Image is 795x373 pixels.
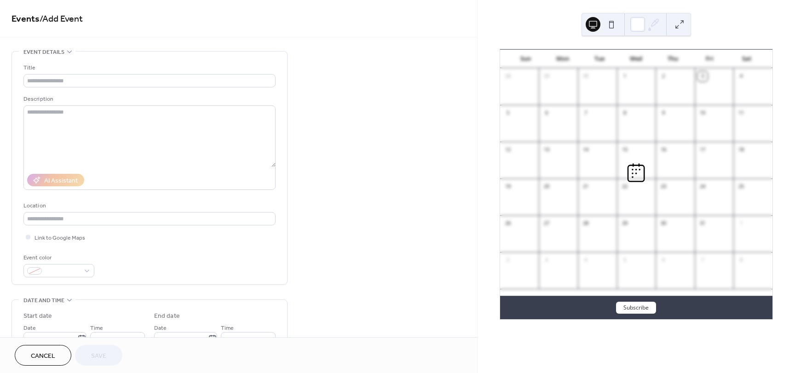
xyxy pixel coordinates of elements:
[23,47,64,57] span: Event details
[620,145,630,155] div: 15
[40,10,83,28] span: / Add Event
[658,218,668,229] div: 30
[581,182,591,192] div: 21
[697,71,708,81] div: 3
[697,255,708,265] div: 7
[620,255,630,265] div: 5
[581,50,618,68] div: Tue
[581,71,591,81] div: 30
[503,145,513,155] div: 12
[697,182,708,192] div: 24
[658,108,668,118] div: 9
[620,182,630,192] div: 22
[620,108,630,118] div: 8
[736,218,746,229] div: 1
[616,302,656,314] button: Subscribe
[90,323,103,333] span: Time
[12,10,40,28] a: Events
[23,63,274,73] div: Title
[15,345,71,366] button: Cancel
[655,50,691,68] div: Thu
[581,218,591,229] div: 28
[503,218,513,229] div: 26
[658,255,668,265] div: 6
[503,108,513,118] div: 5
[697,145,708,155] div: 17
[23,311,52,321] div: Start date
[542,182,552,192] div: 20
[620,71,630,81] div: 1
[503,182,513,192] div: 19
[23,94,274,104] div: Description
[35,233,85,243] span: Link to Google Maps
[736,108,746,118] div: 11
[31,351,55,361] span: Cancel
[658,145,668,155] div: 16
[658,71,668,81] div: 2
[620,218,630,229] div: 29
[23,253,92,263] div: Event color
[618,50,655,68] div: Wed
[23,296,64,305] span: Date and time
[581,108,591,118] div: 7
[542,71,552,81] div: 29
[736,255,746,265] div: 8
[542,218,552,229] div: 27
[503,71,513,81] div: 28
[736,71,746,81] div: 4
[697,218,708,229] div: 31
[691,50,728,68] div: Fri
[154,311,180,321] div: End date
[728,50,765,68] div: Sat
[697,108,708,118] div: 10
[581,255,591,265] div: 4
[23,201,274,211] div: Location
[736,145,746,155] div: 18
[736,182,746,192] div: 25
[154,323,167,333] span: Date
[544,50,581,68] div: Mon
[658,182,668,192] div: 23
[507,50,544,68] div: Sun
[23,323,36,333] span: Date
[542,145,552,155] div: 13
[503,255,513,265] div: 2
[542,255,552,265] div: 3
[221,323,234,333] span: Time
[581,145,591,155] div: 14
[542,108,552,118] div: 6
